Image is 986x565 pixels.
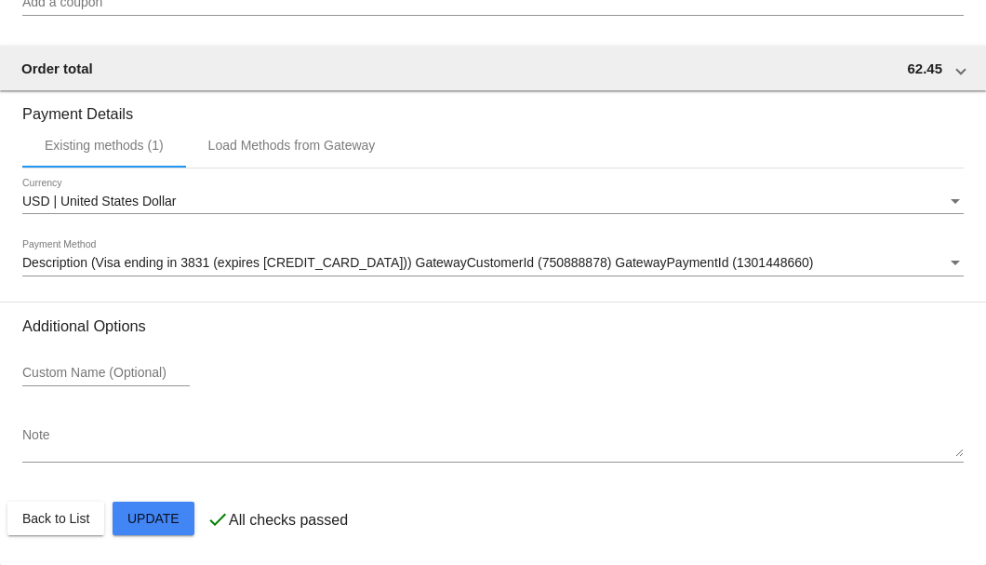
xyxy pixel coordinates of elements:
[7,502,104,535] button: Back to List
[22,195,964,209] mat-select: Currency
[229,512,348,529] p: All checks passed
[22,366,190,381] input: Custom Name (Optional)
[22,511,89,526] span: Back to List
[207,508,229,531] mat-icon: check
[21,61,93,76] span: Order total
[208,138,376,153] div: Load Methods from Gateway
[22,255,814,270] span: Description (Visa ending in 3831 (expires [CREDIT_CARD_DATA])) GatewayCustomerId (750888878) Gate...
[22,91,964,123] h3: Payment Details
[22,194,176,209] span: USD | United States Dollar
[45,138,164,153] div: Existing methods (1)
[22,256,964,271] mat-select: Payment Method
[22,317,964,335] h3: Additional Options
[113,502,194,535] button: Update
[907,61,942,76] span: 62.45
[127,511,180,526] span: Update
